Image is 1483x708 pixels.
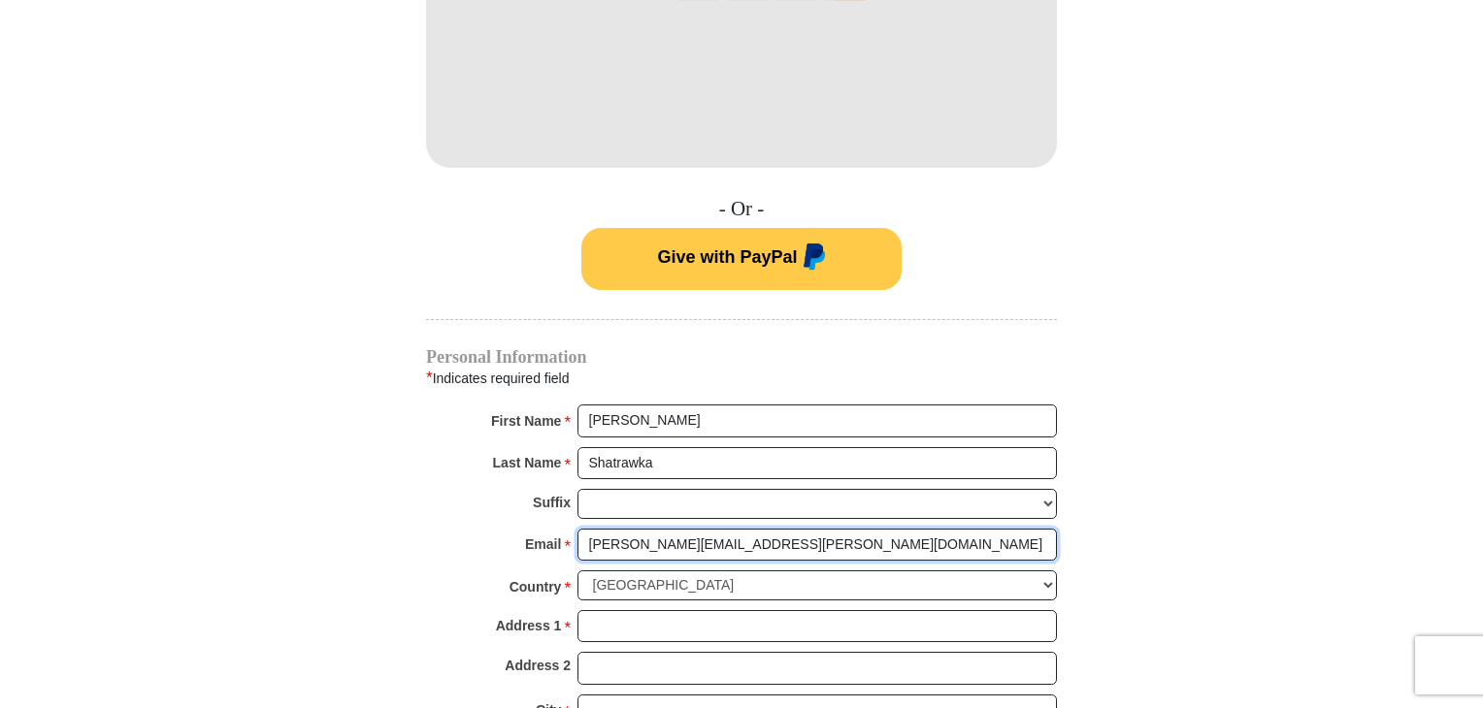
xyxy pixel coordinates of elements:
[798,243,826,274] img: paypal
[496,612,562,639] strong: Address 1
[533,489,571,516] strong: Suffix
[426,197,1057,221] h4: - Or -
[510,573,562,600] strong: Country
[581,228,902,290] button: Give with PayPal
[491,407,561,434] strong: First Name
[426,349,1057,365] h4: Personal Information
[657,247,797,267] span: Give with PayPal
[505,652,571,679] strong: Address 2
[426,366,1057,391] div: Indicates required field
[525,531,561,558] strong: Email
[493,449,562,476] strong: Last Name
